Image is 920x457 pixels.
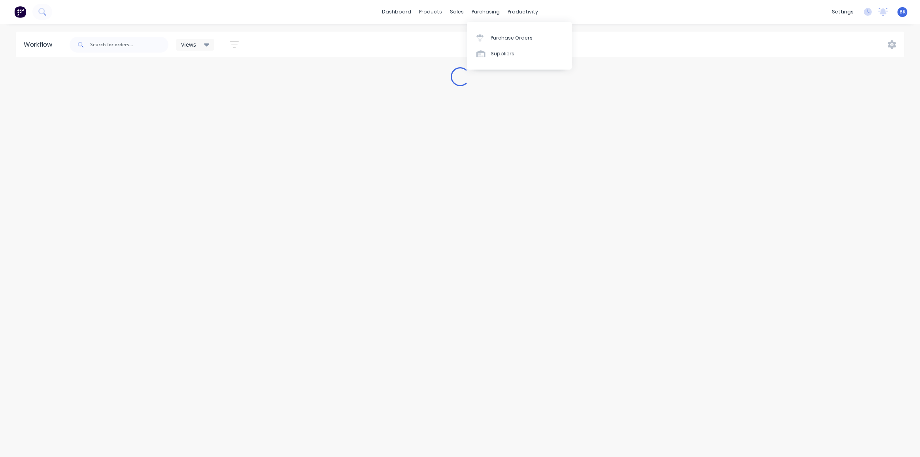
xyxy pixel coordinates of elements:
a: Suppliers [467,46,572,62]
div: sales [446,6,468,18]
div: purchasing [468,6,504,18]
div: products [415,6,446,18]
span: Views [181,40,196,49]
input: Search for orders... [90,37,168,53]
div: productivity [504,6,542,18]
div: Workflow [24,40,56,49]
div: Purchase Orders [491,34,533,42]
img: Factory [14,6,26,18]
div: settings [828,6,858,18]
a: dashboard [378,6,415,18]
div: Suppliers [491,50,514,57]
span: BK [899,8,906,15]
a: Purchase Orders [467,30,572,45]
